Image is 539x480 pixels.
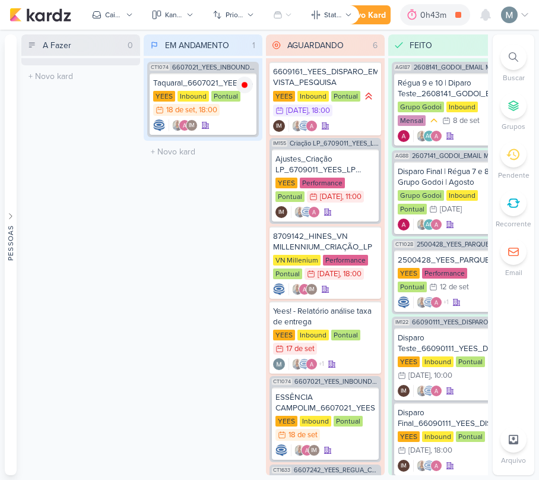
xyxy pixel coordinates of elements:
[413,385,442,397] div: Colaboradores: Iara Santos, Caroline Traven De Andrade, Alessandra Gomes
[496,219,531,229] p: Recorrente
[398,282,427,292] div: Pontual
[456,431,485,442] div: Pontual
[430,460,442,472] img: Alessandra Gomes
[430,372,452,380] div: , 10:00
[428,115,440,127] div: Prioridade Média
[423,460,435,472] img: Caroline Traven De Andrade
[153,119,165,131] div: Criador(a): Caroline Traven De Andrade
[498,170,530,181] p: Pendente
[453,117,480,125] div: 8 de set
[299,283,310,295] img: Alessandra Gomes
[278,210,284,216] p: IM
[288,431,318,439] div: 18 de set
[273,67,378,88] div: 6609161_YEES_DISPARO_EMAIL_BUENA VISTA_PESQUISA
[398,296,410,308] div: Criador(a): Caroline Traven De Andrade
[153,119,165,131] img: Caroline Traven De Andrade
[308,444,320,456] div: Isabella Machado Guimarães
[146,143,260,160] input: + Novo kard
[493,44,534,83] li: Ctrl + F
[272,467,291,473] span: CT1633
[166,106,195,114] div: 18 de set
[331,330,360,340] div: Pontual
[398,130,410,142] div: Criador(a): Alessandra Gomes
[275,206,287,218] div: Criador(a): Isabella Machado Guimarães
[502,121,525,132] p: Grupos
[398,460,410,472] div: Isabella Machado Guimarães
[299,358,310,370] img: Caroline Traven De Andrade
[153,91,175,102] div: YEES
[416,219,428,230] img: Iara Santos
[288,358,324,370] div: Colaboradores: Iara Santos, Caroline Traven De Andrade, Alessandra Gomes, Isabella Machado Guimarães
[273,231,378,252] div: 8709142_HINES_VN MILLENNIUM_CRIAÇÃO_LP
[398,408,497,429] div: Disparo Final_66090111_YEES_DISPARO_EMAIL_IPA
[398,78,497,99] div: Régua 9 e 10 | Diparo Teste_2608141_GODOI_EMAIL MARKETING_SETEMBRO
[340,270,362,278] div: , 18:00
[398,219,410,230] div: Criador(a): Alessandra Gomes
[275,154,375,175] div: Ajustes_Criação LP_6709011_YEES_LP MEETING_PARQUE BUENA VISTA_fase 01
[273,330,295,340] div: YEES
[291,444,320,456] div: Colaboradores: Iara Santos, Alessandra Gomes, Isabella Machado Guimarães
[398,333,497,354] div: Disparo Teste_66090111_YEES_DISPARO_EMAIL_IPA
[273,306,378,327] div: Yees! - Relatório análise taxa de entrega
[416,460,428,472] img: Iara Santos
[398,385,410,397] div: Isabella Machado Guimarães
[123,39,138,52] div: 0
[430,447,452,454] div: , 18:00
[394,241,414,248] span: CT1028
[286,107,308,115] div: [DATE]
[291,120,303,132] img: Iara Santos
[300,416,331,427] div: Inbound
[423,219,435,230] div: Aline Gimenez Graciano
[413,130,442,142] div: Colaboradores: Iara Santos, Aline Gimenez Graciano, Alessandra Gomes
[24,68,138,85] input: + Novo kard
[412,153,501,159] span: 2607141_GODOI_EMAIL MARKETING_AGOSTO
[291,206,320,218] div: Colaboradores: Iara Santos, Caroline Traven De Andrade, Alessandra Gomes
[413,460,442,472] div: Colaboradores: Iara Santos, Caroline Traven De Andrade, Alessandra Gomes
[320,193,342,201] div: [DATE]
[290,140,379,147] span: Criação LP_6709011_YEES_LP MEETING_PARQUE BUENA VISTA
[401,389,407,394] p: IM
[346,9,386,21] div: Novo Kard
[398,460,410,472] div: Criador(a): Isabella Machado Guimarães
[275,444,287,456] img: Caroline Traven De Andrade
[398,102,444,112] div: Grupo Godoi
[299,120,310,132] img: Caroline Traven De Andrade
[416,296,428,308] img: Iara Santos
[306,120,318,132] img: Alessandra Gomes
[273,283,285,295] img: Caroline Traven De Andrade
[172,119,183,131] img: Iara Santos
[423,296,435,308] img: Caroline Traven De Andrade
[398,130,410,142] img: Alessandra Gomes
[272,140,287,147] span: IM155
[423,385,435,397] img: Caroline Traven De Andrade
[286,345,315,353] div: 17 de set
[412,319,501,326] span: 66090111_YEES_DISPARO_EMAIL_IPA
[236,77,253,93] img: tracking
[273,91,295,102] div: YEES
[288,120,318,132] div: Colaboradores: Iara Santos, Caroline Traven De Andrade, Alessandra Gomes
[394,319,410,326] span: IM122
[442,298,449,307] span: +1
[308,206,320,218] img: Alessandra Gomes
[398,255,497,266] div: 2500428_YEES_PARQUE_BUENA_VISTA_AJUSTE_LP
[172,64,256,71] span: 6607021_YEES_INBOUND_NOVA_PROPOSTA_RÉGUA_NOVOS_LEADS
[501,7,518,23] img: Mariana Amorim
[422,356,454,367] div: Inbound
[309,287,315,293] p: IM
[308,107,330,115] div: , 18:00
[275,392,375,413] div: ESSÊNCIA CAMPOLIM_6607021_YEES_INBOUND_NOVA_PROPOSTA_RÉGUA_NOVOS_LEADS
[294,378,379,385] span: 6607021_YEES_INBOUND_NOVA_PROPOSTA_RÉGUA_NOVOS_LEADS
[368,39,382,52] div: 6
[430,130,442,142] img: Alessandra Gomes
[501,455,526,466] p: Arquivo
[413,219,442,230] div: Colaboradores: Iara Santos, Aline Gimenez Graciano, Alessandra Gomes
[306,358,318,370] img: Alessandra Gomes
[306,283,318,295] div: Isabella Machado Guimarães
[342,193,362,201] div: , 11:00
[300,178,345,188] div: Performance
[9,8,71,22] img: kardz.app
[394,64,411,71] span: AG187
[430,219,442,230] img: Alessandra Gomes
[272,378,292,385] span: CT1074
[398,166,497,188] div: Disparo Final | Régua 7 e 8 | Grupo Godoi | Agosto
